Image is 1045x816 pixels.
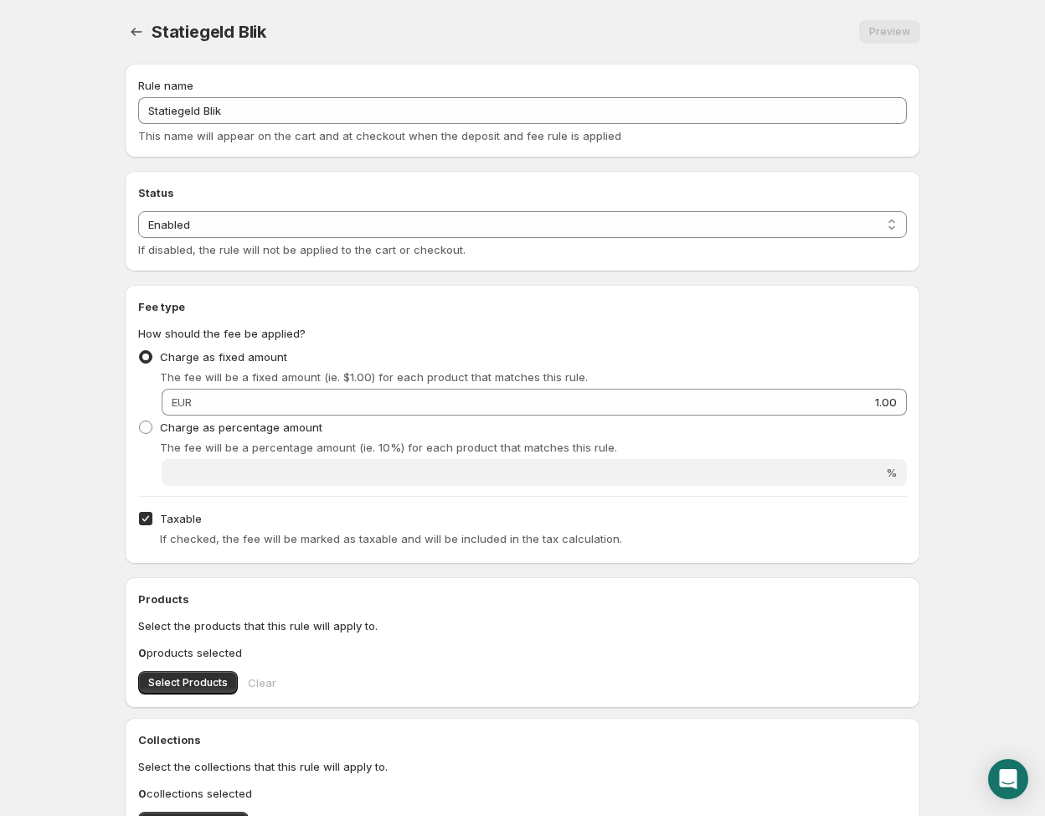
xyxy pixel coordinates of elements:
span: % [886,466,897,479]
h2: Products [138,591,907,607]
span: If disabled, the rule will not be applied to the cart or checkout. [138,243,466,256]
span: EUR [172,395,192,409]
span: Rule name [138,79,193,92]
b: 0 [138,787,147,800]
b: 0 [138,646,147,659]
p: collections selected [138,785,907,802]
span: How should the fee be applied? [138,327,306,340]
span: If checked, the fee will be marked as taxable and will be included in the tax calculation. [160,532,622,545]
p: products selected [138,644,907,661]
div: Open Intercom Messenger [988,759,1028,799]
h2: Fee type [138,298,907,315]
span: Charge as fixed amount [160,350,287,364]
button: Settings [125,20,148,44]
span: Select Products [148,676,228,689]
span: Statiegeld Blik [152,22,266,42]
h2: Status [138,184,907,201]
p: Select the products that this rule will apply to. [138,617,907,634]
span: Taxable [160,512,202,525]
p: Select the collections that this rule will apply to. [138,758,907,775]
span: Charge as percentage amount [160,421,322,434]
h2: Collections [138,731,907,748]
span: This name will appear on the cart and at checkout when the deposit and fee rule is applied [138,129,621,142]
button: Select Products [138,671,238,695]
span: The fee will be a fixed amount (ie. $1.00) for each product that matches this rule. [160,370,588,384]
p: The fee will be a percentage amount (ie. 10%) for each product that matches this rule. [160,439,907,456]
